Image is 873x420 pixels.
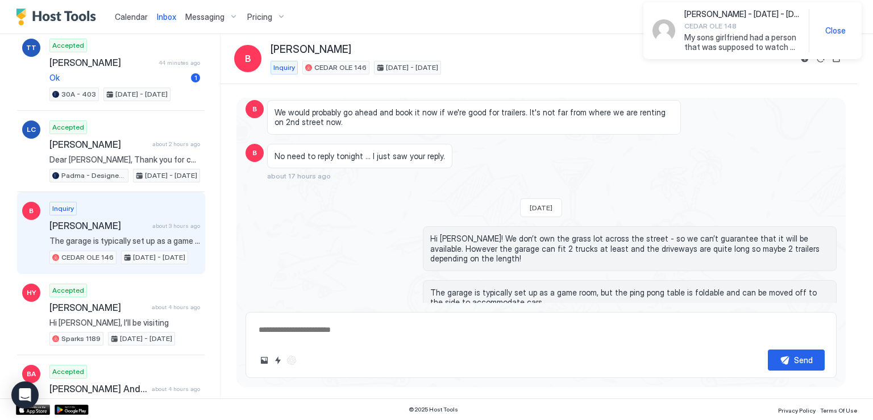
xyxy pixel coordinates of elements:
[820,404,857,415] a: Terms Of Use
[778,407,816,414] span: Privacy Policy
[273,63,295,73] span: Inquiry
[157,12,176,22] span: Inbox
[684,22,800,30] span: CEDAR OLE 148
[52,203,74,214] span: Inquiry
[778,404,816,415] a: Privacy Policy
[115,11,148,23] a: Calendar
[49,155,200,165] span: Dear [PERSON_NAME], Thank you for choosing to stay with us while you visited [GEOGRAPHIC_DATA] an...
[159,59,200,66] span: 44 minutes ago
[145,171,197,181] span: [DATE] - [DATE]
[152,303,200,311] span: about 4 hours ago
[252,148,257,158] span: B
[152,385,200,393] span: about 4 hours ago
[49,236,200,246] span: The garage is typically set up as a game room, but the ping pong table is foldable and can be mov...
[29,206,34,216] span: B
[820,407,857,414] span: Terms Of Use
[61,334,101,344] span: Sparks 1189
[52,367,84,377] span: Accepted
[247,12,272,22] span: Pricing
[152,222,200,230] span: about 3 hours ago
[267,172,331,180] span: about 17 hours ago
[49,318,200,328] span: Hi [PERSON_NAME], I’ll be visiting
[133,252,185,263] span: [DATE] - [DATE]
[825,26,846,36] span: Close
[49,73,186,83] span: Ok
[27,124,36,135] span: LC
[257,354,271,367] button: Upload image
[61,171,126,181] span: Padma - Designer Home conveniently located in [GEOGRAPHIC_DATA]
[275,151,445,161] span: No need to reply tonight ... I just saw your reply.
[271,43,351,56] span: [PERSON_NAME]
[409,406,458,413] span: © 2025 Host Tools
[26,43,36,53] span: TT
[16,9,101,26] a: Host Tools Logo
[61,89,96,99] span: 30A - 403
[115,12,148,22] span: Calendar
[49,383,147,394] span: [PERSON_NAME] And [PERSON_NAME]
[49,302,147,313] span: [PERSON_NAME]
[49,57,154,68] span: [PERSON_NAME]
[430,288,829,307] span: The garage is typically set up as a game room, but the ping pong table is foldable and can be mov...
[684,9,800,19] span: [PERSON_NAME] - [DATE] - [DATE]
[52,285,84,296] span: Accepted
[652,19,675,42] div: Avatar
[157,11,176,23] a: Inbox
[61,252,114,263] span: CEDAR OLE 146
[194,73,197,82] span: 1
[120,334,172,344] span: [DATE] - [DATE]
[185,12,225,22] span: Messaging
[794,354,813,366] div: Send
[314,63,367,73] span: CEDAR OLE 146
[386,63,438,73] span: [DATE] - [DATE]
[245,52,251,65] span: B
[27,288,36,298] span: HY
[271,354,285,367] button: Quick reply
[49,220,148,231] span: [PERSON_NAME]
[275,107,674,127] span: We would probably go ahead and book it now if we're good for trailers. It's not far from where we...
[115,89,168,99] span: [DATE] - [DATE]
[52,40,84,51] span: Accepted
[27,369,36,379] span: BA
[430,234,829,264] span: Hi [PERSON_NAME]! We don’t own the grass lot across the street - so we can’t guarantee that it wi...
[16,405,50,415] a: App Store
[55,405,89,415] a: Google Play Store
[52,122,84,132] span: Accepted
[684,32,800,52] span: My sons girlfriend had a person that was supposed to watch her dog. For some reason they aren’t a...
[49,139,148,150] span: [PERSON_NAME]
[530,203,552,212] span: [DATE]
[768,350,825,371] button: Send
[252,104,257,114] span: B
[11,381,39,409] div: Open Intercom Messenger
[152,140,200,148] span: about 2 hours ago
